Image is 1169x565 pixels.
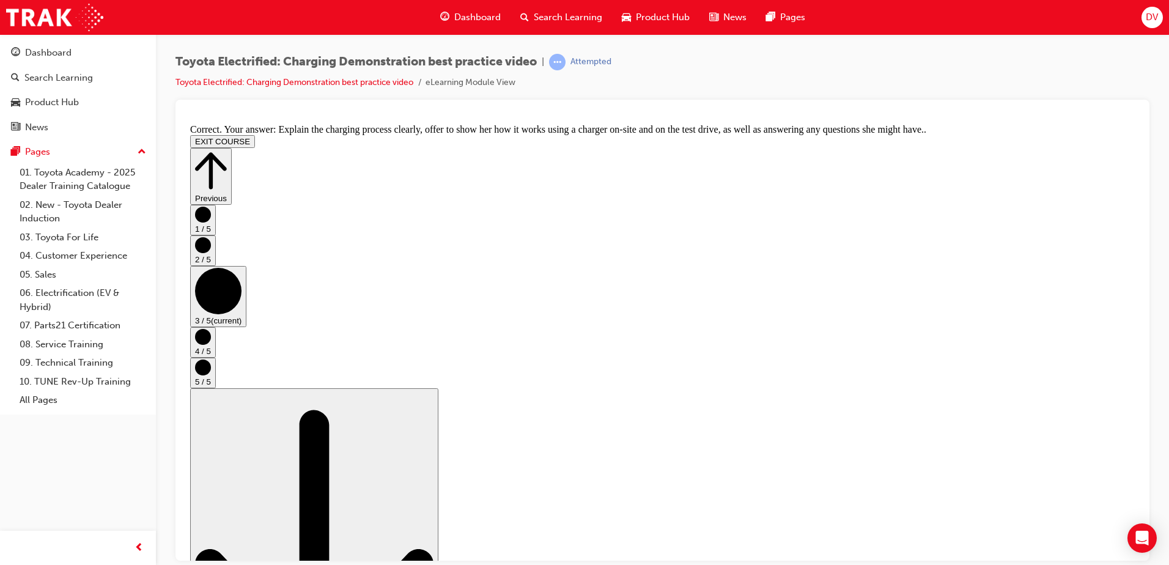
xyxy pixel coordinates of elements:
span: 2 / 5 [10,136,26,145]
a: 08. Service Training [15,335,151,354]
span: 1 / 5 [10,105,26,114]
a: 09. Technical Training [15,353,151,372]
a: 03. Toyota For Life [15,228,151,247]
button: 1 / 5 [5,86,31,116]
a: 06. Electrification (EV & Hybrid) [15,284,151,316]
div: Pages [25,145,50,159]
button: DV [1141,7,1163,28]
a: 07. Parts21 Certification [15,316,151,335]
a: guage-iconDashboard [430,5,511,30]
span: car-icon [622,10,631,25]
a: search-iconSearch Learning [511,5,612,30]
span: Product Hub [636,10,690,24]
a: 05. Sales [15,265,151,284]
span: Dashboard [454,10,501,24]
button: Pages [5,141,151,163]
a: All Pages [15,391,151,410]
div: Search Learning [24,71,93,85]
span: 3 / 5 [10,197,26,206]
span: learningRecordVerb_ATTEMPT-icon [549,54,566,70]
span: news-icon [709,10,718,25]
button: EXIT COURSE [5,16,70,29]
button: Previous [5,29,46,86]
span: news-icon [11,122,20,133]
span: Pages [780,10,805,24]
a: 04. Customer Experience [15,246,151,265]
a: Toyota Electrified: Charging Demonstration best practice video [175,77,413,87]
span: pages-icon [11,147,20,158]
a: Product Hub [5,91,151,114]
span: Toyota Electrified: Charging Demonstration best practice video [175,55,537,69]
a: Search Learning [5,67,151,89]
a: 01. Toyota Academy - 2025 Dealer Training Catalogue [15,163,151,196]
span: 5 / 5 [10,258,26,267]
a: News [5,116,151,139]
span: Search Learning [534,10,602,24]
span: search-icon [11,73,20,84]
span: guage-icon [11,48,20,59]
button: 5 / 5 [5,238,31,269]
div: Correct. Your answer: Explain the charging process clearly, offer to show her how it works using ... [5,5,950,16]
a: car-iconProduct Hub [612,5,699,30]
span: guage-icon [440,10,449,25]
button: 3 / 5(current) [5,147,61,208]
img: Trak [6,4,103,31]
a: pages-iconPages [756,5,815,30]
span: up-icon [138,144,146,160]
button: DashboardSearch LearningProduct HubNews [5,39,151,141]
div: Attempted [570,56,611,68]
button: 2 / 5 [5,116,31,147]
span: car-icon [11,97,20,108]
div: Product Hub [25,95,79,109]
li: eLearning Module View [426,76,515,90]
span: pages-icon [766,10,775,25]
div: News [25,120,48,135]
div: Dashboard [25,46,72,60]
span: prev-icon [135,541,144,556]
span: | [542,55,544,69]
span: DV [1146,10,1158,24]
span: search-icon [520,10,529,25]
span: (current) [26,197,56,206]
span: News [723,10,747,24]
button: 4 / 5 [5,208,31,238]
span: 4 / 5 [10,227,26,237]
a: news-iconNews [699,5,756,30]
span: Previous [10,75,42,84]
div: Open Intercom Messenger [1127,523,1157,553]
a: Dashboard [5,42,151,64]
a: 10. TUNE Rev-Up Training [15,372,151,391]
a: 02. New - Toyota Dealer Induction [15,196,151,228]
